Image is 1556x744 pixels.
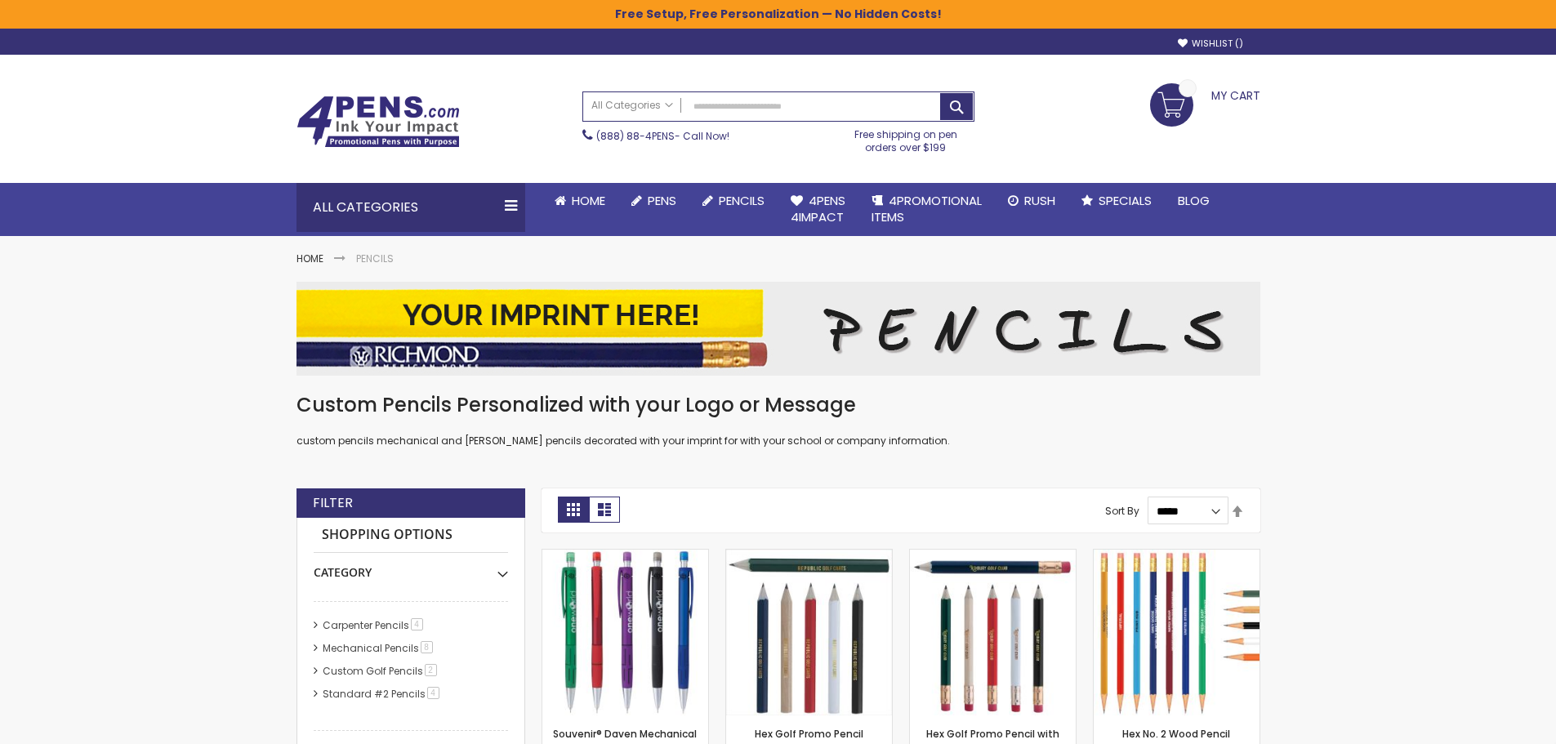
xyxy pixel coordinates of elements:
span: 8 [421,641,433,653]
a: Wishlist [1178,38,1243,50]
span: Specials [1099,192,1152,209]
a: Carpenter Pencils4 [319,618,429,632]
a: Home [542,183,618,219]
label: Sort By [1105,504,1139,518]
div: All Categories [296,183,525,232]
a: 4Pens4impact [778,183,858,236]
span: Rush [1024,192,1055,209]
span: 4Pens 4impact [791,192,845,225]
a: Standard #2 Pencils4 [319,687,445,701]
a: Rush [995,183,1068,219]
a: Souvenir® Daven Mechanical Pencil [542,549,708,563]
span: All Categories [591,99,673,112]
strong: Pencils [356,252,394,265]
a: Pencils [689,183,778,219]
span: 2 [425,664,437,676]
a: Custom Golf Pencils2 [319,664,443,678]
img: Souvenir® Daven Mechanical Pencil [542,550,708,715]
a: Mechanical Pencils8 [319,641,439,655]
a: Home [296,252,323,265]
strong: Filter [313,494,353,512]
span: - Call Now! [596,129,729,143]
span: Pens [648,192,676,209]
a: 4PROMOTIONALITEMS [858,183,995,236]
div: Category [314,553,508,581]
a: Hex Golf Promo Pencil [726,549,892,563]
strong: Grid [558,497,589,523]
span: 4PROMOTIONAL ITEMS [872,192,982,225]
img: Hex Golf Promo Pencil with Eraser [910,550,1076,715]
span: Home [572,192,605,209]
img: Hex No. 2 Wood Pencil [1094,550,1260,715]
a: Hex No. 2 Wood Pencil [1122,727,1230,741]
span: 4 [427,687,439,699]
a: (888) 88-4PENS [596,129,675,143]
img: Pencils [296,282,1260,376]
a: Pens [618,183,689,219]
a: Hex Golf Promo Pencil with Eraser [910,549,1076,563]
a: Blog [1165,183,1223,219]
img: 4Pens Custom Pens and Promotional Products [296,96,460,148]
strong: Shopping Options [314,518,508,553]
div: Free shipping on pen orders over $199 [837,122,974,154]
div: custom pencils mechanical and [PERSON_NAME] pencils decorated with your imprint for with your sch... [296,392,1260,448]
span: 4 [411,618,423,630]
a: Hex No. 2 Wood Pencil [1094,549,1260,563]
a: All Categories [583,92,681,119]
h1: Custom Pencils Personalized with your Logo or Message [296,392,1260,418]
span: Pencils [719,192,765,209]
span: Blog [1178,192,1210,209]
img: Hex Golf Promo Pencil [726,550,892,715]
a: Hex Golf Promo Pencil [755,727,863,741]
a: Specials [1068,183,1165,219]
